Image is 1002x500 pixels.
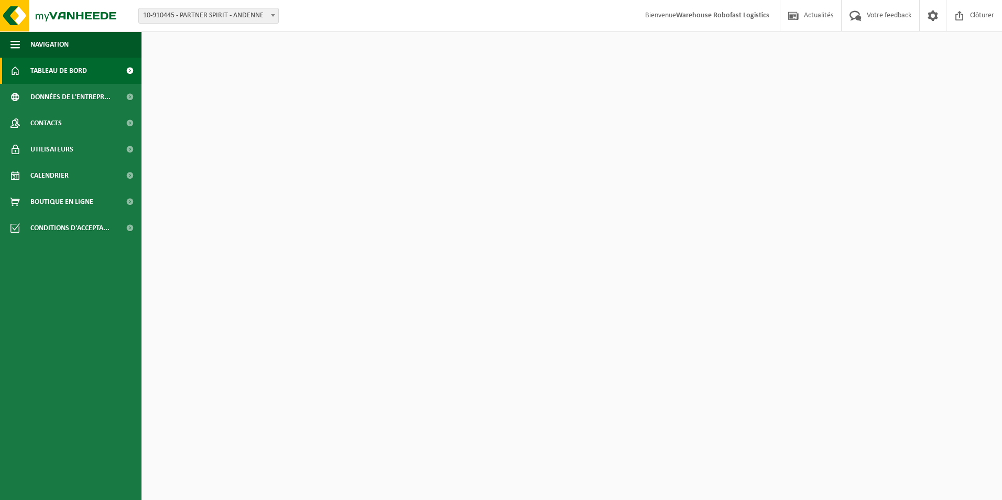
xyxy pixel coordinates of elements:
span: Utilisateurs [30,136,73,162]
span: Navigation [30,31,69,58]
span: Tableau de bord [30,58,87,84]
span: Données de l'entrepr... [30,84,111,110]
strong: Warehouse Robofast Logistics [676,12,769,19]
span: 10-910445 - PARTNER SPIRIT - ANDENNE [138,8,279,24]
span: Contacts [30,110,62,136]
span: Calendrier [30,162,69,189]
span: Boutique en ligne [30,189,93,215]
span: 10-910445 - PARTNER SPIRIT - ANDENNE [139,8,278,23]
span: Conditions d'accepta... [30,215,110,241]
